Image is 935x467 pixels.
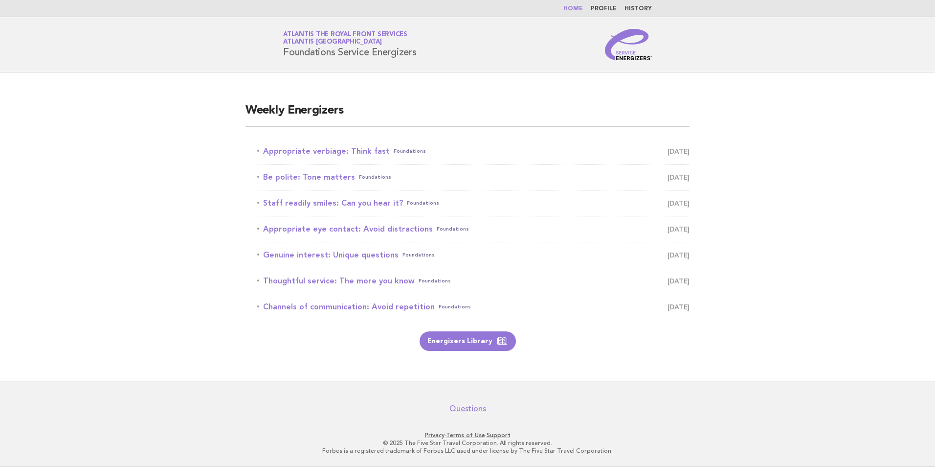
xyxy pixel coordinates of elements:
[168,447,767,455] p: Forbes is a registered trademark of Forbes LLC used under license by The Five Star Travel Corpora...
[487,432,511,439] a: Support
[668,170,690,184] span: [DATE]
[257,222,690,236] a: Appropriate eye contact: Avoid distractionsFoundations [DATE]
[407,196,439,210] span: Foundations
[257,248,690,262] a: Genuine interest: Unique questionsFoundations [DATE]
[257,300,690,314] a: Channels of communication: Avoid repetitionFoundations [DATE]
[402,248,435,262] span: Foundations
[591,6,617,12] a: Profile
[605,29,652,60] img: Service Energizers
[446,432,485,439] a: Terms of Use
[420,331,516,351] a: Energizers Library
[425,432,445,439] a: Privacy
[283,31,407,45] a: Atlantis The Royal Front ServicesAtlantis [GEOGRAPHIC_DATA]
[257,196,690,210] a: Staff readily smiles: Can you hear it?Foundations [DATE]
[283,32,417,57] h1: Foundations Service Energizers
[257,144,690,158] a: Appropriate verbiage: Think fastFoundations [DATE]
[419,274,451,288] span: Foundations
[563,6,583,12] a: Home
[668,144,690,158] span: [DATE]
[449,404,486,414] a: Questions
[437,222,469,236] span: Foundations
[283,39,382,46] span: Atlantis [GEOGRAPHIC_DATA]
[668,248,690,262] span: [DATE]
[257,274,690,288] a: Thoughtful service: The more you knowFoundations [DATE]
[624,6,652,12] a: History
[668,196,690,210] span: [DATE]
[668,274,690,288] span: [DATE]
[394,144,426,158] span: Foundations
[168,439,767,447] p: © 2025 The Five Star Travel Corporation. All rights reserved.
[257,170,690,184] a: Be polite: Tone mattersFoundations [DATE]
[668,222,690,236] span: [DATE]
[668,300,690,314] span: [DATE]
[168,431,767,439] p: · ·
[245,103,690,127] h2: Weekly Energizers
[439,300,471,314] span: Foundations
[359,170,391,184] span: Foundations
